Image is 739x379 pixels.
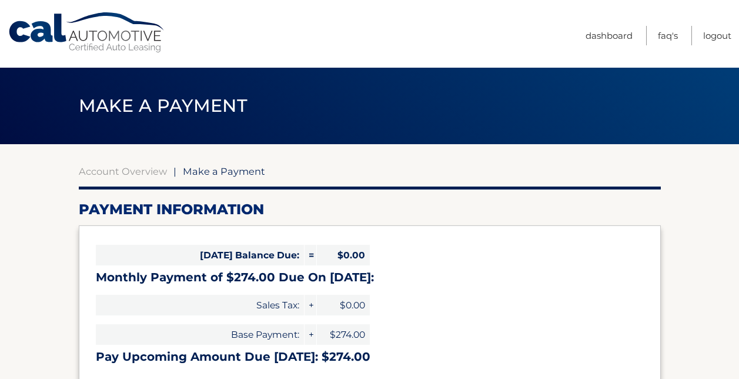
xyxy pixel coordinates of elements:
[79,95,248,117] span: Make a Payment
[79,201,661,218] h2: Payment Information
[317,324,370,345] span: $274.00
[79,165,167,177] a: Account Overview
[305,324,316,345] span: +
[96,245,304,265] span: [DATE] Balance Due:
[586,26,633,45] a: Dashboard
[96,324,304,345] span: Base Payment:
[8,12,166,54] a: Cal Automotive
[173,165,176,177] span: |
[305,245,316,265] span: =
[305,295,316,315] span: +
[96,270,644,285] h3: Monthly Payment of $274.00 Due On [DATE]:
[317,295,370,315] span: $0.00
[183,165,265,177] span: Make a Payment
[96,350,644,364] h3: Pay Upcoming Amount Due [DATE]: $274.00
[658,26,678,45] a: FAQ's
[703,26,731,45] a: Logout
[317,245,370,265] span: $0.00
[96,295,304,315] span: Sales Tax:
